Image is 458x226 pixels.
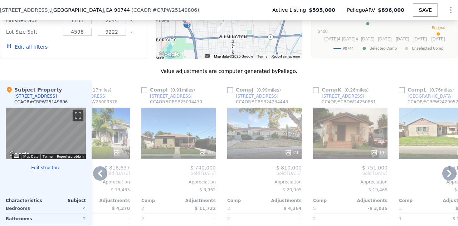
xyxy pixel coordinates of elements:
span: 0.26 [346,88,356,93]
a: [STREET_ADDRESS] [313,93,364,99]
span: Sold [DATE] [141,171,216,176]
text: [DATE]4 [325,36,341,41]
span: Sold [DATE] [227,171,302,176]
div: [STREET_ADDRESS] [150,93,193,99]
text: Subject [432,25,445,30]
div: CCAOR # CRPW25149806 [14,99,68,105]
div: - [94,214,130,224]
a: [STREET_ADDRESS] [227,93,278,99]
div: Characteristics [6,198,46,203]
div: 1462 Ravenna Ave [217,21,225,34]
div: - [352,214,388,224]
div: Appreciation [313,179,388,185]
div: Subject Property [6,86,62,93]
div: 2 [227,214,263,224]
div: Subject [46,198,86,203]
a: Report a problem [57,154,84,158]
div: Street View [6,108,86,159]
span: 2 [141,206,144,211]
span: 0.76 [431,88,441,93]
div: CCAOR # CRSB24234448 [236,99,288,105]
span: $ 740,000 [190,165,216,171]
div: 1557 Island Ave [220,16,228,29]
div: Adjustments [264,198,302,203]
span: ( miles) [168,88,198,93]
span: $595,000 [309,6,335,14]
span: 3 [399,206,402,211]
span: CCAOR [133,7,151,13]
div: 14 [113,149,127,156]
div: CCAOR # CRDW24250831 [322,99,376,105]
div: 2 [313,214,349,224]
button: SAVE [413,4,438,16]
span: Pellego ARV [347,6,378,14]
span: 0.17 [89,88,98,93]
span: 0.99 [258,88,268,93]
div: Appreciation [141,179,216,185]
span: $ 751,000 [362,165,388,171]
text: [DATE] [396,36,409,41]
div: [STREET_ADDRESS] [14,93,57,99]
div: [GEOGRAPHIC_DATA] [408,93,453,99]
div: Appreciation [55,179,130,185]
span: Map data ©2025 Google [214,54,253,58]
div: Appreciation [227,179,302,185]
div: Comp [227,198,264,203]
button: Edit all filters [6,43,48,50]
span: 0.91 [172,88,182,93]
div: Comp [141,198,179,203]
div: Lot Size Sqft [6,27,59,37]
span: ( miles) [84,88,114,93]
button: Toggle fullscreen view [73,110,83,121]
div: [STREET_ADDRESS] [322,93,364,99]
div: Map [6,108,86,159]
button: Edit structure [6,165,86,171]
span: $ 4,370 [112,206,130,211]
div: Comp [399,198,436,203]
text: [DATE] [414,36,427,41]
div: Comp I [141,86,198,93]
text: [DATE]4 [342,36,358,41]
span: ( miles) [427,88,457,93]
div: Comp K [313,86,371,93]
text: [DATE] [378,36,392,41]
div: 1 [399,214,435,224]
a: Open this area in Google Maps (opens a new window) [8,150,31,159]
span: $ 13,433 [111,187,130,192]
span: $896,000 [378,7,404,13]
div: [STREET_ADDRESS] [236,93,278,99]
a: Terms (opens in new tab) [43,154,53,158]
img: Google [157,50,181,59]
span: , [GEOGRAPHIC_DATA] [50,6,130,14]
span: $ 810,000 [276,165,302,171]
button: Clear [130,19,133,22]
span: ( miles) [254,88,284,93]
div: Adjustments [93,198,130,203]
a: Open this area in Google Maps (opens a new window) [157,50,181,59]
div: - [180,214,216,224]
div: 2 [47,214,86,224]
div: Adjustments [350,198,388,203]
img: Google [8,150,31,159]
span: ( miles) [341,88,371,93]
span: $ 11,722 [195,206,216,211]
a: Report a map error [272,54,300,58]
span: , CA 90744 [104,7,130,13]
button: Map Data [23,154,38,159]
span: Active Listing [272,6,309,14]
a: [STREET_ADDRESS] [141,93,193,99]
button: Keyboard shortcuts [205,54,210,58]
button: Show Options [444,3,458,17]
text: Selected Comp [370,46,397,51]
span: -$ 3,035 [368,206,388,211]
div: Bedrooms [6,203,44,213]
span: Sold [DATE] [55,171,130,176]
span: Sold [DATE] [313,171,388,176]
div: 4 [47,203,86,213]
div: CCAOR # CRSB25094430 [150,99,202,105]
div: 29 [199,149,213,156]
div: 2 [141,214,177,224]
span: $ 4,364 [284,206,302,211]
span: 3 [227,206,230,211]
div: Comp L [399,86,457,93]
